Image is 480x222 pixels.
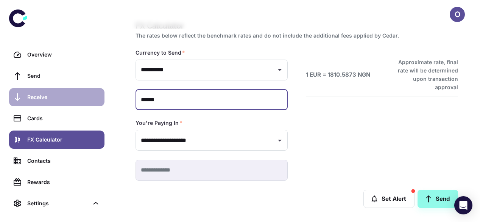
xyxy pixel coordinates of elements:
[27,178,100,186] div: Rewards
[9,194,104,213] div: Settings
[27,50,100,59] div: Overview
[274,65,285,75] button: Open
[454,196,472,214] div: Open Intercom Messenger
[9,109,104,128] a: Cards
[9,67,104,85] a: Send
[27,114,100,123] div: Cards
[27,93,100,101] div: Receive
[390,58,458,91] h6: Approximate rate, final rate will be determined upon transaction approval
[136,119,182,127] label: You're Paying In
[274,135,285,146] button: Open
[136,49,185,57] label: Currency to Send
[306,71,370,79] h6: 1 EUR = 1810.5873 NGN
[450,7,465,22] button: O
[27,157,100,165] div: Contacts
[9,46,104,64] a: Overview
[27,199,89,208] div: Settings
[418,190,458,208] a: Send
[27,72,100,80] div: Send
[9,131,104,149] a: FX Calculator
[9,173,104,191] a: Rewards
[9,152,104,170] a: Contacts
[27,135,100,144] div: FX Calculator
[9,88,104,106] a: Receive
[363,190,415,208] button: Set Alert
